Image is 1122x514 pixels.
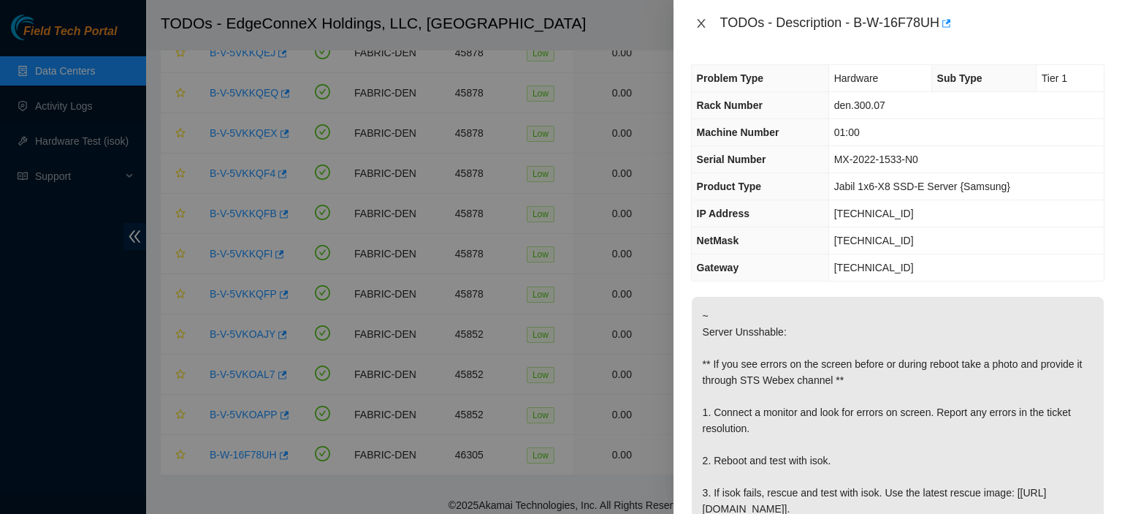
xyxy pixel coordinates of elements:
span: [TECHNICAL_ID] [834,262,914,273]
div: TODOs - Description - B-W-16F78UH [720,12,1104,35]
span: den.300.07 [834,99,885,111]
span: Jabil 1x6-X8 SSD-E Server {Samsung} [834,181,1010,192]
span: Machine Number [697,126,779,138]
span: Serial Number [697,154,766,165]
span: Gateway [697,262,739,273]
button: Close [691,17,711,31]
span: Rack Number [697,99,763,111]
span: Tier 1 [1042,72,1067,84]
span: [TECHNICAL_ID] [834,235,914,246]
span: [TECHNICAL_ID] [834,208,914,219]
span: 01:00 [834,126,860,138]
span: Problem Type [697,72,764,84]
span: IP Address [697,208,749,219]
span: Sub Type [937,72,982,84]
span: close [695,18,707,29]
span: Hardware [834,72,879,84]
span: Product Type [697,181,761,192]
span: MX-2022-1533-N0 [834,154,918,165]
span: NetMask [697,235,739,246]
